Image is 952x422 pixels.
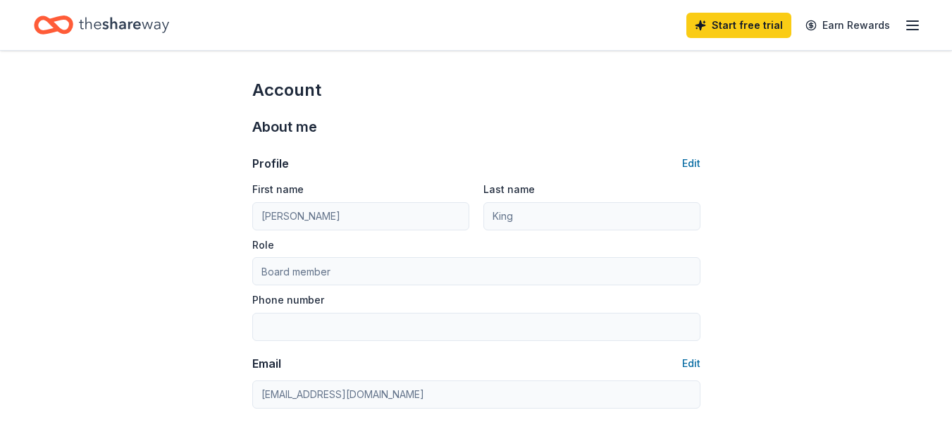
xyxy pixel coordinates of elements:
div: Profile [252,155,289,172]
div: Email [252,355,281,372]
label: Last name [483,182,535,197]
label: Role [252,238,274,252]
a: Earn Rewards [797,13,898,38]
a: Home [34,8,169,42]
button: Edit [682,155,700,172]
label: First name [252,182,304,197]
div: About me [252,116,700,138]
button: Edit [682,355,700,372]
label: Phone number [252,293,324,307]
a: Start free trial [686,13,791,38]
div: Account [252,79,700,101]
